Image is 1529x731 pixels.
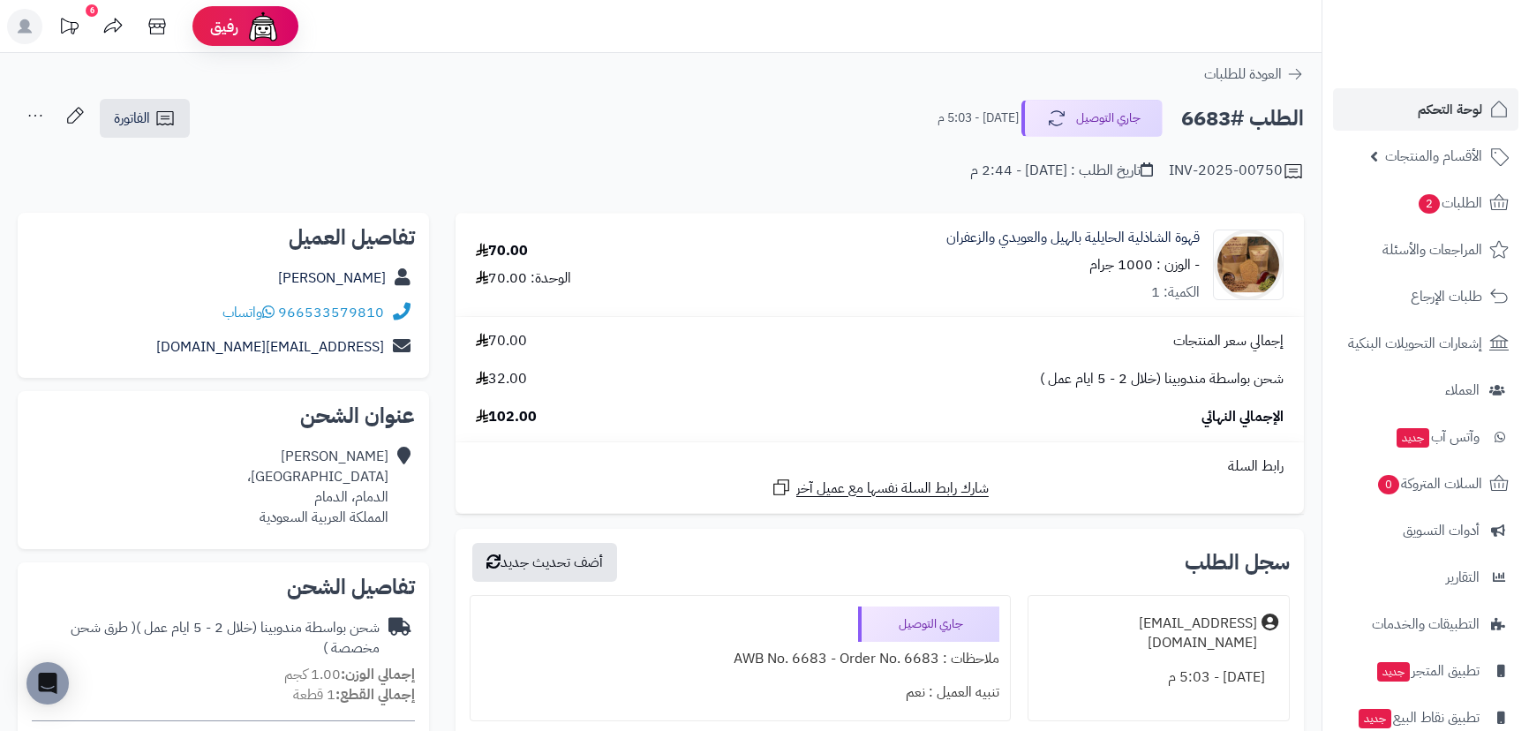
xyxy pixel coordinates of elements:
span: السلات المتروكة [1376,471,1482,496]
a: المراجعات والأسئلة [1333,229,1518,271]
span: 2 [1419,194,1440,214]
a: وآتس آبجديد [1333,416,1518,458]
div: تنبيه العميل : نعم [481,675,999,710]
img: 1704009880-WhatsApp%20Image%202023-12-31%20at%209.42.12%20AM%20(1)-90x90.jpeg [1214,230,1283,300]
div: [EMAIL_ADDRESS][DOMAIN_NAME] [1039,614,1257,654]
a: العودة للطلبات [1204,64,1304,85]
span: طلبات الإرجاع [1411,284,1482,309]
a: الطلبات2 [1333,182,1518,224]
span: الأقسام والمنتجات [1385,144,1482,169]
span: 102.00 [476,407,537,427]
small: 1.00 كجم [284,664,415,685]
h2: تفاصيل العميل [32,227,415,248]
div: الوحدة: 70.00 [476,268,571,289]
h2: الطلب #6683 [1181,101,1304,137]
div: تاريخ الطلب : [DATE] - 2:44 م [970,161,1153,181]
button: أضف تحديث جديد [472,543,617,582]
span: 0 [1378,475,1399,494]
small: [DATE] - 5:03 م [938,109,1019,127]
div: 70.00 [476,241,528,261]
span: العودة للطلبات [1204,64,1282,85]
span: جديد [1397,428,1429,448]
a: العملاء [1333,369,1518,411]
a: السلات المتروكة0 [1333,463,1518,505]
div: الكمية: 1 [1151,283,1200,303]
span: جديد [1359,709,1391,728]
a: لوحة التحكم [1333,88,1518,131]
a: تطبيق المتجرجديد [1333,650,1518,692]
span: جديد [1377,662,1410,682]
span: إشعارات التحويلات البنكية [1348,331,1482,356]
a: [PERSON_NAME] [278,268,386,289]
span: لوحة التحكم [1418,97,1482,122]
span: الفاتورة [114,108,150,129]
a: التطبيقات والخدمات [1333,603,1518,645]
a: التقارير [1333,556,1518,599]
span: الطلبات [1417,191,1482,215]
div: [DATE] - 5:03 م [1039,660,1278,695]
small: - الوزن : 1000 جرام [1089,254,1200,275]
span: 70.00 [476,331,527,351]
span: تطبيق المتجر [1375,659,1480,683]
a: إشعارات التحويلات البنكية [1333,322,1518,365]
div: جاري التوصيل [858,607,999,642]
span: شحن بواسطة مندوبينا (خلال 2 - 5 ايام عمل ) [1040,369,1284,389]
small: 1 قطعة [293,684,415,705]
h2: عنوان الشحن [32,405,415,426]
div: Open Intercom Messenger [26,662,69,705]
div: 6 [86,4,98,17]
span: التطبيقات والخدمات [1372,612,1480,637]
div: ملاحظات : AWB No. 6683 - Order No. 6683 [481,642,999,676]
a: طلبات الإرجاع [1333,275,1518,318]
span: ( طرق شحن مخصصة ) [71,617,380,659]
strong: إجمالي القطع: [335,684,415,705]
a: [EMAIL_ADDRESS][DOMAIN_NAME] [156,336,384,358]
img: ai-face.png [245,9,281,44]
span: تطبيق نقاط البيع [1357,705,1480,730]
a: شارك رابط السلة نفسها مع عميل آخر [771,477,989,499]
span: شارك رابط السلة نفسها مع عميل آخر [796,479,989,499]
a: 966533579810 [278,302,384,323]
span: الإجمالي النهائي [1201,407,1284,427]
a: قهوة الشاذلية الحايلية بالهيل والعويدي والزعفران [946,228,1200,248]
span: رفيق [210,16,238,37]
strong: إجمالي الوزن: [341,664,415,685]
h3: سجل الطلب [1185,552,1290,573]
span: إجمالي سعر المنتجات [1173,331,1284,351]
span: 32.00 [476,369,527,389]
span: العملاء [1445,378,1480,403]
span: أدوات التسويق [1403,518,1480,543]
a: أدوات التسويق [1333,509,1518,552]
a: تحديثات المنصة [47,9,91,49]
button: جاري التوصيل [1021,100,1163,137]
span: وآتس آب [1395,425,1480,449]
a: واتساب [222,302,275,323]
span: المراجعات والأسئلة [1382,237,1482,262]
div: INV-2025-00750 [1169,161,1304,182]
div: [PERSON_NAME] [GEOGRAPHIC_DATA]، الدمام، الدمام المملكة العربية السعودية [247,447,388,527]
h2: تفاصيل الشحن [32,577,415,598]
a: الفاتورة [100,99,190,138]
span: التقارير [1446,565,1480,590]
img: logo-2.png [1409,49,1512,87]
div: شحن بواسطة مندوبينا (خلال 2 - 5 ايام عمل ) [32,618,380,659]
div: رابط السلة [463,456,1297,477]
